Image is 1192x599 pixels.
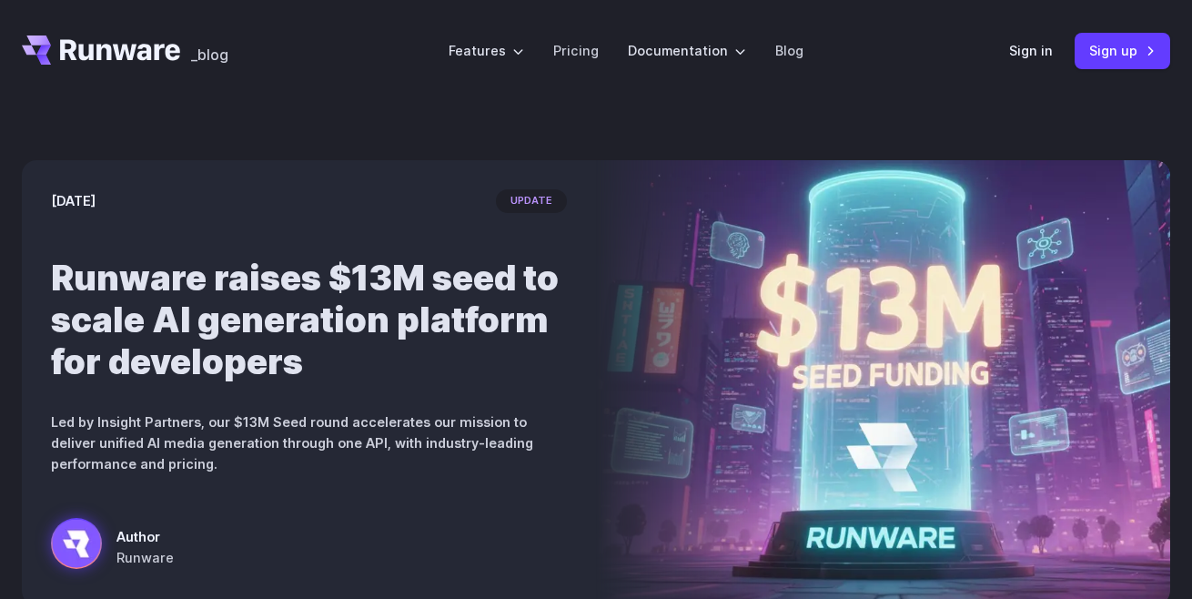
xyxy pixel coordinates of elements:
[116,547,174,568] span: Runware
[1075,33,1170,68] a: Sign up
[51,257,567,382] h1: Runware raises $13M seed to scale AI generation platform for developers
[1009,40,1053,61] a: Sign in
[191,36,228,65] a: _blog
[553,40,599,61] a: Pricing
[191,47,228,62] span: _blog
[628,40,746,61] label: Documentation
[51,518,174,576] a: Futuristic city scene with neon lights showing Runware announcement of $13M seed funding in large...
[449,40,524,61] label: Features
[116,526,174,547] span: Author
[51,411,567,474] p: Led by Insight Partners, our $13M Seed round accelerates our mission to deliver unified AI media ...
[51,190,96,211] time: [DATE]
[496,189,567,213] span: update
[22,36,180,65] a: Go to /
[775,40,803,61] a: Blog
